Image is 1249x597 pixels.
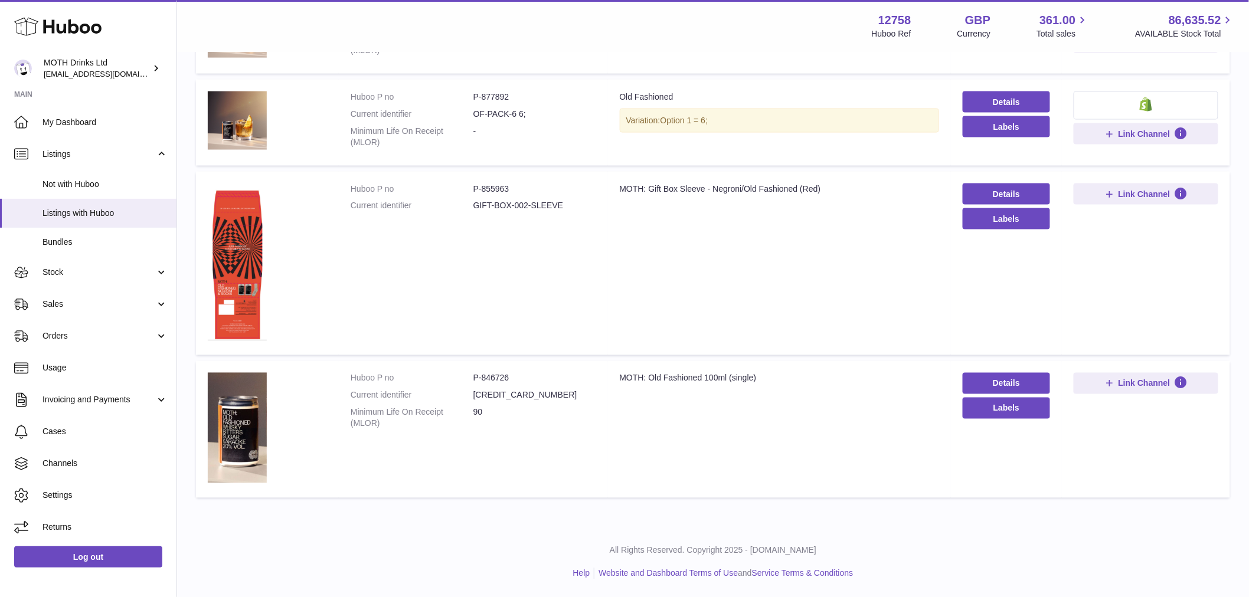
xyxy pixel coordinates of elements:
[1037,28,1089,40] span: Total sales
[42,330,155,342] span: Orders
[620,109,939,133] div: Variation:
[14,546,162,568] a: Log out
[351,183,473,195] dt: Huboo P no
[42,521,168,533] span: Returns
[1119,189,1170,199] span: Link Channel
[1135,28,1235,40] span: AVAILABLE Stock Total
[1135,12,1235,40] a: 86,635.52 AVAILABLE Stock Total
[42,362,168,373] span: Usage
[42,458,168,469] span: Channels
[42,394,155,405] span: Invoicing and Payments
[42,149,155,160] span: Listings
[1039,12,1075,28] span: 361.00
[351,373,473,384] dt: Huboo P no
[351,407,473,429] dt: Minimum Life On Receipt (MLOR)
[1169,12,1221,28] span: 86,635.52
[473,200,596,211] dd: GIFT-BOX-002-SLEEVE
[44,69,174,78] span: [EMAIL_ADDRESS][DOMAIN_NAME]
[473,183,596,195] dd: P-855963
[1140,97,1152,111] img: shopify-small.png
[42,298,155,310] span: Sales
[878,12,911,28] strong: 12758
[473,91,596,103] dd: P-877892
[473,109,596,120] dd: OF-PACK-6 6;
[620,373,939,384] div: MOTH: Old Fashioned 100ml (single)
[14,60,32,77] img: internalAdmin-12758@internal.huboo.com
[42,179,168,190] span: Not with Huboo
[42,117,168,128] span: My Dashboard
[1119,378,1170,389] span: Link Channel
[1074,123,1218,145] button: Link Channel
[473,126,596,148] dd: -
[42,237,168,248] span: Bundles
[42,490,168,501] span: Settings
[351,91,473,103] dt: Huboo P no
[1037,12,1089,40] a: 361.00 Total sales
[620,183,939,195] div: MOTH: Gift Box Sleeve - Negroni/Old Fashioned (Red)
[965,12,990,28] strong: GBP
[473,373,596,384] dd: P-846726
[42,267,155,278] span: Stock
[963,183,1051,205] a: Details
[620,91,939,103] div: Old Fashioned
[1074,373,1218,394] button: Link Channel
[573,569,590,578] a: Help
[208,373,267,484] img: MOTH: Old Fashioned 100ml (single)
[752,569,854,578] a: Service Terms & Conditions
[42,426,168,437] span: Cases
[351,126,473,148] dt: Minimum Life On Receipt (MLOR)
[963,91,1051,113] a: Details
[599,569,738,578] a: Website and Dashboard Terms of Use
[208,183,267,341] img: MOTH: Gift Box Sleeve - Negroni/Old Fashioned (Red)
[1074,183,1218,205] button: Link Channel
[473,407,596,429] dd: 90
[1119,129,1170,139] span: Link Channel
[661,116,708,125] span: Option 1 = 6;
[44,57,150,80] div: MOTH Drinks Ltd
[963,398,1051,419] button: Labels
[594,568,853,579] li: and
[473,390,596,401] dd: [CREDIT_CARD_NUMBER]
[963,116,1051,137] button: Labels
[957,28,991,40] div: Currency
[351,109,473,120] dt: Current identifier
[872,28,911,40] div: Huboo Ref
[208,91,267,150] img: Old Fashioned
[351,390,473,401] dt: Current identifier
[963,208,1051,229] button: Labels
[963,373,1051,394] a: Details
[351,200,473,211] dt: Current identifier
[42,208,168,219] span: Listings with Huboo
[187,545,1240,556] p: All Rights Reserved. Copyright 2025 - [DOMAIN_NAME]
